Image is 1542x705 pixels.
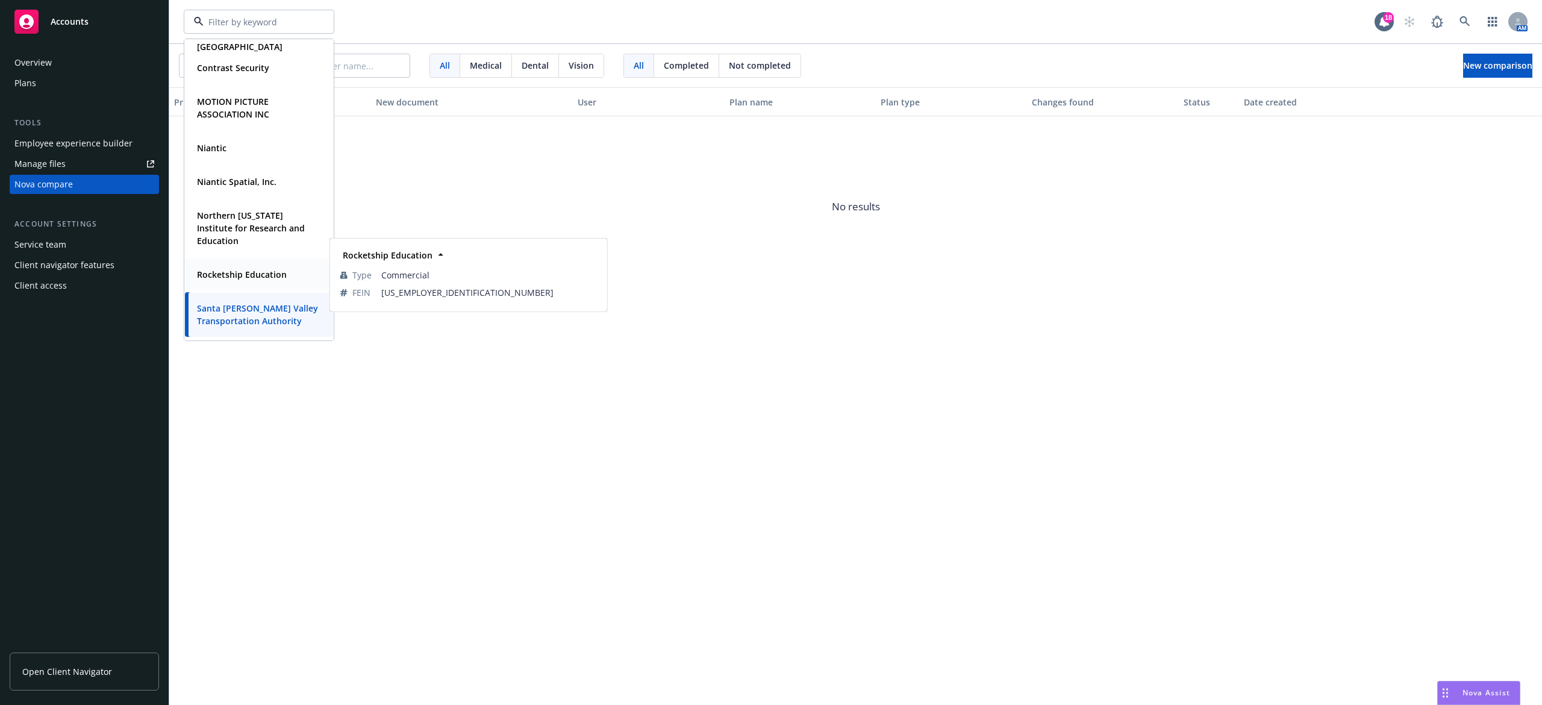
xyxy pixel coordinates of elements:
[14,154,66,174] div: Manage files
[343,249,432,261] strong: Rocketship Education
[10,154,159,174] a: Manage files
[14,74,36,93] div: Plans
[578,96,719,108] div: User
[1481,10,1505,34] a: Switch app
[10,134,159,153] a: Employee experience builder
[381,286,597,299] span: [US_EMPLOYER_IDENTIFICATION_NUMBER]
[14,134,133,153] div: Employee experience builder
[10,276,159,295] a: Client access
[197,302,318,327] strong: Santa [PERSON_NAME] Valley Transportation Authority
[1383,12,1394,23] div: 18
[470,59,502,72] span: Medical
[14,235,66,254] div: Service team
[204,16,310,28] input: Filter by keyword
[14,175,73,194] div: Nova compare
[1397,10,1422,34] a: Start snowing
[1438,681,1453,704] div: Drag to move
[371,87,573,116] button: New document
[1463,54,1532,78] button: New comparison
[1032,96,1173,108] div: Changes found
[1244,96,1385,108] div: Date created
[10,5,159,39] a: Accounts
[569,59,594,72] span: Vision
[1239,87,1390,116] button: Date created
[10,255,159,275] a: Client navigator features
[10,218,159,230] div: Account settings
[22,665,112,678] span: Open Client Navigator
[14,276,67,295] div: Client access
[197,210,305,246] strong: Northern [US_STATE] Institute for Research and Education
[197,62,269,74] strong: Contrast Security
[10,235,159,254] a: Service team
[1184,96,1235,108] div: Status
[169,116,1542,297] span: No results
[10,117,159,129] div: Tools
[522,59,549,72] span: Dental
[729,59,791,72] span: Not completed
[381,269,597,281] span: Commercial
[174,96,366,108] div: Prior document
[352,269,372,281] span: Type
[197,96,269,120] strong: MOTION PICTURE ASSOCIATION INC
[197,176,276,187] strong: Niantic Spatial, Inc.
[881,96,1022,108] div: Plan type
[1463,60,1532,71] span: New comparison
[440,59,450,72] span: All
[1425,10,1449,34] a: Report a Bug
[1462,688,1510,698] span: Nova Assist
[197,269,287,280] strong: Rocketship Education
[1437,681,1520,705] button: Nova Assist
[573,87,724,116] button: User
[1453,10,1477,34] a: Search
[14,53,52,72] div: Overview
[1027,87,1178,116] button: Changes found
[664,59,709,72] span: Completed
[634,59,644,72] span: All
[876,87,1027,116] button: Plan type
[10,175,159,194] a: Nova compare
[14,255,114,275] div: Client navigator features
[376,96,568,108] div: New document
[729,96,871,108] div: Plan name
[10,74,159,93] a: Plans
[197,28,295,65] strong: City of [PERSON_NAME][GEOGRAPHIC_DATA][PERSON_NAME]
[169,87,371,116] button: Prior document
[10,53,159,72] a: Overview
[197,142,226,154] strong: Niantic
[1179,87,1240,116] button: Status
[51,17,89,27] span: Accounts
[725,87,876,116] button: Plan name
[352,286,370,299] span: FEIN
